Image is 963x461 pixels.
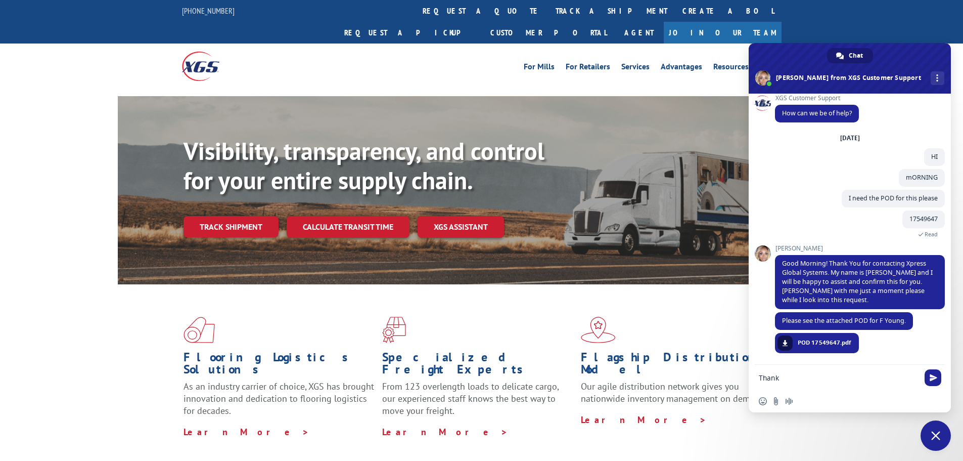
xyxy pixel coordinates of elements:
a: Track shipment [184,216,279,237]
h1: Flooring Logistics Solutions [184,351,375,381]
a: Agent [614,22,664,44]
a: For Mills [524,63,555,74]
span: XGS Customer Support [775,95,859,102]
img: xgs-icon-focused-on-flooring-red [382,317,406,343]
span: POD 17549647.pdf [798,338,851,347]
textarea: Compose your message... [759,373,919,383]
span: Good Morning! Thank You for contacting Xpress Global Systems. My name is [PERSON_NAME] and I will... [782,259,933,304]
a: Calculate transit time [287,216,409,238]
a: Services [621,63,650,74]
span: 17549647 [909,215,938,223]
span: mORNING [906,173,938,182]
span: HI [931,152,938,161]
span: As an industry carrier of choice, XGS has brought innovation and dedication to flooring logistics... [184,381,374,416]
h1: Flagship Distribution Model [581,351,772,381]
h1: Specialized Freight Experts [382,351,573,381]
span: How can we be of help? [782,109,852,117]
img: xgs-icon-total-supply-chain-intelligence-red [184,317,215,343]
a: Learn More > [581,414,707,426]
a: Join Our Team [664,22,782,44]
span: Please see the attached POD for F Young. [782,316,906,325]
div: Close chat [921,421,951,451]
img: xgs-icon-flagship-distribution-model-red [581,317,616,343]
a: Learn More > [184,426,309,438]
a: Learn More > [382,426,508,438]
div: Chat [827,48,873,63]
span: Read [925,231,938,238]
a: [PHONE_NUMBER] [182,6,235,16]
span: [PERSON_NAME] [775,245,945,252]
a: XGS ASSISTANT [418,216,504,238]
a: Request a pickup [337,22,483,44]
a: Resources [713,63,749,74]
a: Customer Portal [483,22,614,44]
span: Insert an emoji [759,397,767,405]
p: From 123 overlength loads to delicate cargo, our experienced staff knows the best way to move you... [382,381,573,426]
span: Send [925,369,941,386]
span: Chat [849,48,863,63]
b: Visibility, transparency, and control for your entire supply chain. [184,135,544,196]
span: Send a file [772,397,780,405]
a: Advantages [661,63,702,74]
div: More channels [931,71,944,85]
div: [DATE] [840,135,860,141]
span: Audio message [785,397,793,405]
span: I need the POD for this please [849,194,938,202]
span: Our agile distribution network gives you nationwide inventory management on demand. [581,381,767,404]
a: For Retailers [566,63,610,74]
